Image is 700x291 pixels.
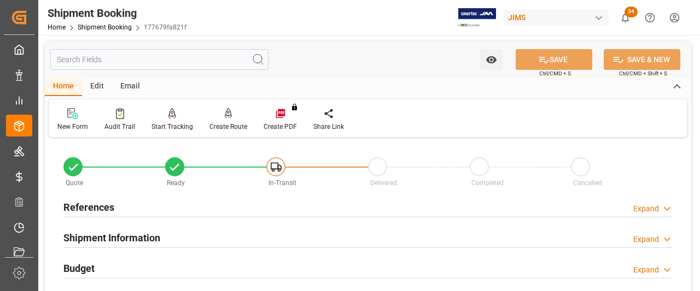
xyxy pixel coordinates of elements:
h2: Shipment Information [63,230,160,245]
div: Edit [82,78,112,96]
div: Create Route [209,122,247,132]
div: Expand [633,234,659,245]
button: show 34 new notifications [613,5,638,30]
span: Quote [66,179,83,187]
div: Share Link [313,122,344,132]
span: Ctrl/CMD + S [539,69,571,78]
span: 34 [625,7,638,17]
button: SAVE [516,49,592,70]
button: Help Center [638,5,662,30]
div: Expand [633,264,659,276]
span: Cancelled [573,179,602,187]
div: JIMS [504,10,609,26]
span: Ready [167,179,185,187]
span: Ctrl/CMD + Shift + S [619,69,667,78]
div: Email [112,78,148,96]
button: SAVE & NEW [604,49,680,70]
a: Home [48,23,66,31]
span: In-Transit [269,179,296,187]
div: Shipment Booking [48,5,186,21]
div: Audit Trail [104,122,135,132]
h2: Budget [63,261,95,276]
span: Delivered [370,179,397,187]
h2: References [63,200,114,215]
button: JIMS [504,7,613,28]
a: Shipment Booking [78,23,132,31]
img: Exertis%20JAM%20-%20Email%20Logo.jpg_1722504956.jpg [458,8,496,27]
button: open menu [480,49,503,70]
div: New Form [57,122,88,132]
input: Search Fields [50,49,269,70]
span: Completed [471,179,504,187]
div: Home [45,78,82,96]
div: Start Tracking [151,122,193,132]
div: Expand [633,203,659,215]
